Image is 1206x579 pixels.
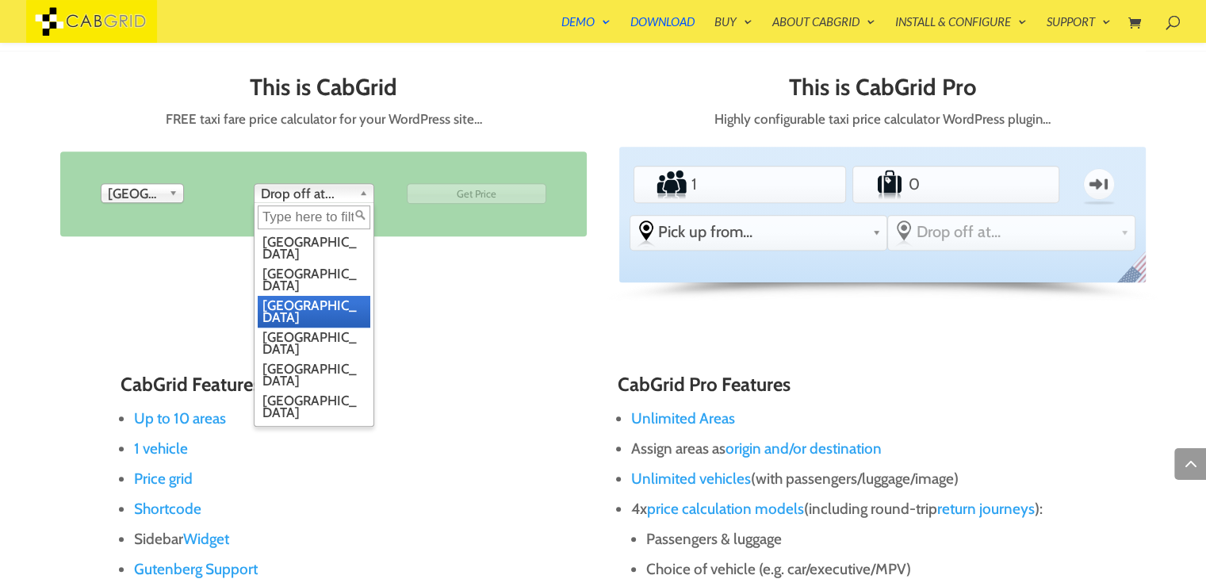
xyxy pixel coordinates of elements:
input: Type here to filter list... [258,205,370,229]
a: Widget [183,530,229,548]
a: About CabGrid [772,16,875,43]
input: Get Price [407,183,546,204]
a: Unlimited vehicles [631,470,751,488]
a: 1 vehicle [134,439,188,458]
li: Sidebar [134,524,588,554]
a: Gutenberg Support [134,560,258,578]
div: Select the place the starting address falls within [630,216,886,247]
p: Highly configurable taxi price calculator WordPress plugin… [619,108,1146,131]
h3: CabGrid Pro Features [618,374,1085,403]
li: [GEOGRAPHIC_DATA] [258,296,370,328]
span: Drop off at... [261,184,353,203]
li: [GEOGRAPHIC_DATA] [258,232,370,264]
li: (with passengers/luggage/image) [631,464,1085,494]
label: One-way [1068,161,1130,207]
a: Support [1047,16,1111,43]
a: CabGrid Taxi Plugin [26,11,157,28]
h2: This is CabGrid Pro [619,75,1146,108]
label: Number of Suitcases [856,168,905,200]
input: Number of Suitcases [905,168,1006,200]
div: Pick up [101,183,184,203]
div: Drop off [254,183,374,203]
li: Passengers & luggage [646,524,1085,554]
li: [GEOGRAPHIC_DATA] [258,359,370,391]
label: Number of Passengers [636,168,687,200]
input: Number of Passengers [687,168,791,200]
span: Pick up from... [658,222,866,241]
li: [GEOGRAPHIC_DATA] [258,264,370,296]
a: return journeys [937,500,1035,518]
li: [GEOGRAPHIC_DATA] [258,328,370,359]
div: Select the place the destination address is within [888,216,1134,247]
h3: CabGrid Features [121,374,588,403]
span: Drop off at... [916,222,1113,241]
p: FREE taxi fare price calculator for your WordPress site… [60,108,587,131]
a: Install & Configure [895,16,1027,43]
a: Shortcode [134,500,201,518]
li: [GEOGRAPHIC_DATA] [258,391,370,423]
a: Unlimited Areas [631,409,735,428]
h2: This is CabGrid [60,75,587,108]
a: origin and/or destination [726,439,882,458]
a: Price grid [134,470,193,488]
li: Assign areas as [631,434,1085,464]
span: English [1114,251,1163,302]
a: price calculation models [647,500,804,518]
a: Demo [561,16,611,43]
a: Download [630,16,695,43]
span: [GEOGRAPHIC_DATA] [108,184,163,203]
a: Up to 10 areas [134,409,226,428]
a: Buy [714,16,752,43]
